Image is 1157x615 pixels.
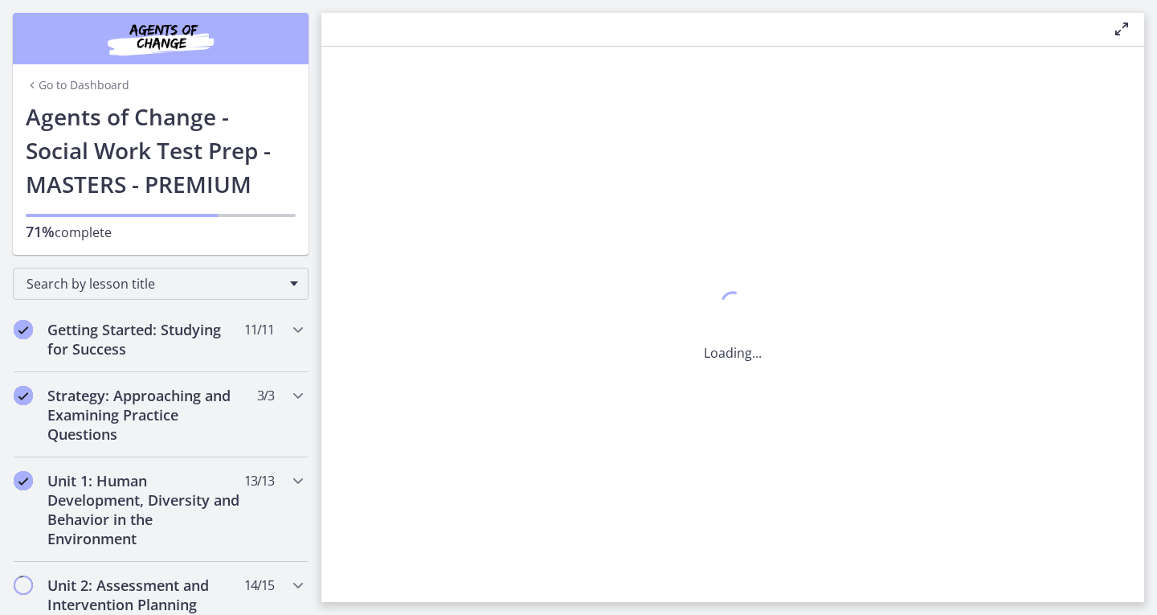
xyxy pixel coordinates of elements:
h2: Unit 1: Human Development, Diversity and Behavior in the Environment [47,471,243,548]
h1: Agents of Change - Social Work Test Prep - MASTERS - PREMIUM [26,100,296,201]
h2: Getting Started: Studying for Success [47,320,243,359]
i: Completed [14,471,33,490]
h2: Strategy: Approaching and Examining Practice Questions [47,386,243,444]
a: Go to Dashboard [26,77,129,93]
span: 71% [26,222,55,241]
img: Agents of Change [64,19,257,58]
p: Loading... [704,343,762,363]
span: 3 / 3 [257,386,274,405]
i: Completed [14,320,33,339]
span: 14 / 15 [244,576,274,595]
span: 13 / 13 [244,471,274,490]
div: 1 [704,287,762,324]
span: 11 / 11 [244,320,274,339]
i: Completed [14,386,33,405]
span: Search by lesson title [27,275,282,293]
p: complete [26,222,296,242]
div: Search by lesson title [13,268,309,300]
h2: Unit 2: Assessment and Intervention Planning [47,576,243,614]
